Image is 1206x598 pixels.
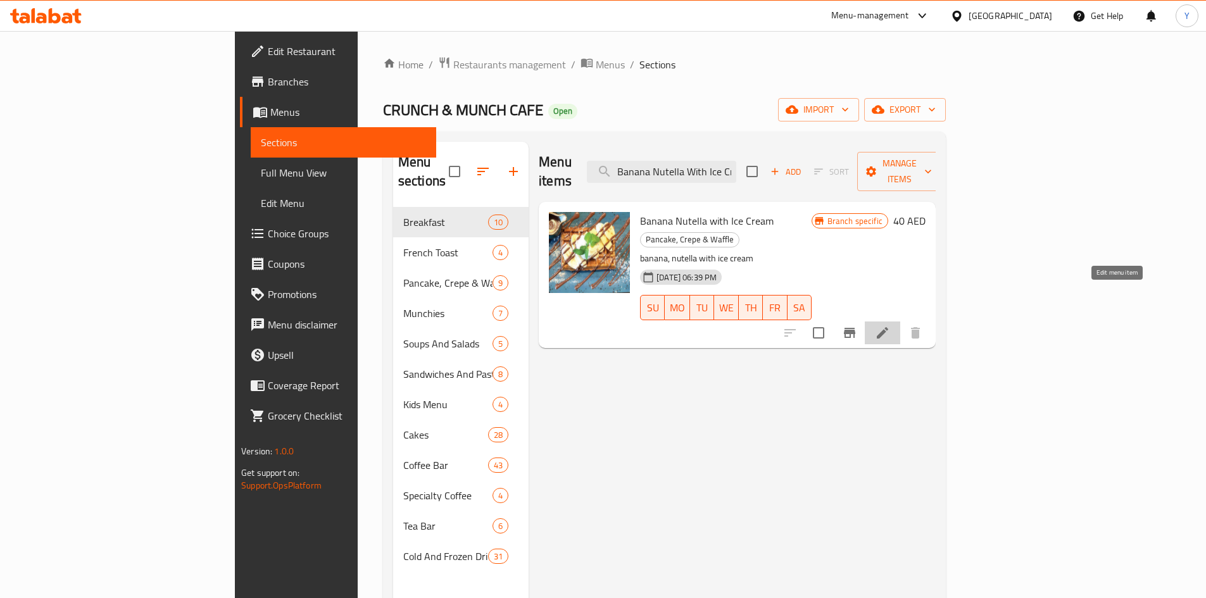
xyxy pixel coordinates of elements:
[714,295,739,320] button: WE
[498,156,529,187] button: Add section
[493,488,508,503] div: items
[763,295,787,320] button: FR
[393,202,529,576] nav: Menu sections
[822,215,888,227] span: Branch specific
[403,518,493,533] span: Tea Bar
[641,232,739,247] span: Pancake, Crepe & Waffle
[493,399,508,411] span: 4
[261,135,426,150] span: Sections
[488,215,508,230] div: items
[393,237,529,268] div: French Toast4
[403,336,493,351] div: Soups And Salads
[778,98,859,121] button: import
[240,66,436,97] a: Branches
[268,378,426,393] span: Coverage Report
[874,102,936,118] span: export
[438,56,566,73] a: Restaurants management
[548,104,577,119] div: Open
[441,158,468,185] span: Select all sections
[596,57,625,72] span: Menus
[268,287,426,302] span: Promotions
[640,295,665,320] button: SU
[403,427,488,442] span: Cakes
[639,57,675,72] span: Sections
[268,408,426,423] span: Grocery Checklist
[268,74,426,89] span: Branches
[251,158,436,188] a: Full Menu View
[393,298,529,328] div: Munchies7
[403,275,493,290] span: Pancake, Crepe & Waffle
[268,256,426,271] span: Coupons
[493,490,508,502] span: 4
[695,299,709,317] span: TU
[640,211,774,230] span: Banana Nutella with Ice Cream
[453,57,566,72] span: Restaurants management
[665,295,690,320] button: MO
[768,299,782,317] span: FR
[493,397,508,412] div: items
[393,389,529,420] div: Kids Menu4
[744,299,758,317] span: TH
[393,328,529,359] div: Soups And Salads5
[268,347,426,363] span: Upsell
[739,158,765,185] span: Select section
[261,196,426,211] span: Edit Menu
[240,279,436,309] a: Promotions
[403,215,488,230] div: Breakfast
[393,450,529,480] div: Coffee Bar43
[493,518,508,533] div: items
[489,216,508,228] span: 10
[403,397,493,412] span: Kids Menu
[900,318,931,348] button: delete
[403,458,488,473] span: Coffee Bar
[268,317,426,332] span: Menu disclaimer
[489,459,508,471] span: 43
[488,458,508,473] div: items
[893,212,926,230] h6: 40 AED
[251,188,436,218] a: Edit Menu
[640,232,739,247] div: Pancake, Crepe & Waffle
[788,295,812,320] button: SA
[274,443,294,459] span: 1.0.0
[690,295,714,320] button: TU
[489,429,508,441] span: 28
[393,359,529,389] div: Sandwiches And Pasta8
[488,427,508,442] div: items
[587,161,736,183] input: search
[393,511,529,541] div: Tea Bar6
[240,370,436,401] a: Coverage Report
[403,306,493,321] div: Munchies
[468,156,498,187] span: Sort sections
[806,162,857,182] span: Select section first
[251,127,436,158] a: Sections
[719,299,734,317] span: WE
[493,366,508,382] div: items
[403,245,493,260] div: French Toast
[769,165,803,179] span: Add
[640,251,812,266] p: banana, nutella with ice cream
[393,268,529,298] div: Pancake, Crepe & Waffle9
[403,366,493,382] div: Sandwiches And Pasta
[670,299,685,317] span: MO
[571,57,575,72] li: /
[383,96,543,124] span: CRUNCH & MUNCH CAFE
[241,464,299,481] span: Get support on:
[240,309,436,340] a: Menu disclaimer
[383,56,946,73] nav: breadcrumb
[493,306,508,321] div: items
[403,549,488,564] span: Cold And Frozen Drinks
[493,275,508,290] div: items
[268,226,426,241] span: Choice Groups
[240,249,436,279] a: Coupons
[739,295,763,320] button: TH
[765,162,806,182] button: Add
[403,488,493,503] div: Specialty Coffee
[539,153,572,190] h2: Menu items
[548,106,577,116] span: Open
[834,318,865,348] button: Branch-specific-item
[241,477,322,494] a: Support.OpsPlatform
